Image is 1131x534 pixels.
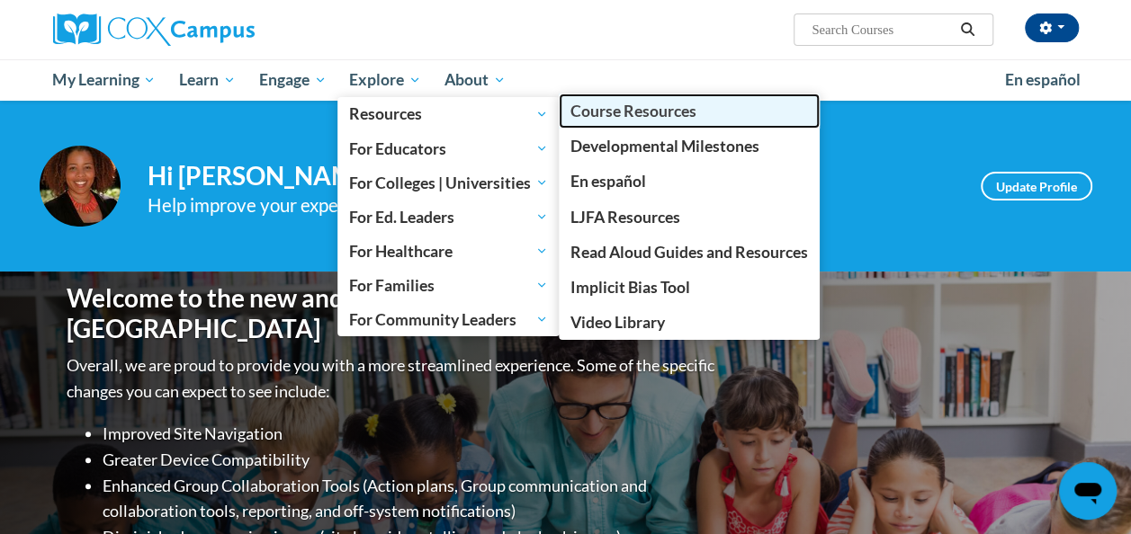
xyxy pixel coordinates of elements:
span: For Families [349,274,548,296]
a: For Community Leaders [337,302,560,336]
button: Account Settings [1025,13,1079,42]
li: Improved Site Navigation [103,421,719,447]
a: En español [993,61,1092,99]
span: Developmental Milestones [570,137,759,156]
a: Cox Campus [53,13,377,46]
span: For Healthcare [349,240,548,262]
a: For Educators [337,131,560,165]
a: About [433,59,517,101]
span: En español [1005,70,1081,89]
a: En español [559,164,820,199]
a: LJFA Resources [559,200,820,235]
a: For Families [337,268,560,302]
h4: Hi [PERSON_NAME]! Take a minute to review your profile. [148,161,954,191]
span: Course Resources [570,102,696,120]
span: Implicit Bias Tool [570,278,690,297]
a: Read Aloud Guides and Resources [559,235,820,270]
span: Explore [349,69,421,91]
button: Search [954,19,981,40]
a: Resources [337,97,560,131]
a: Learn [167,59,247,101]
a: Engage [247,59,338,101]
li: Enhanced Group Collaboration Tools (Action plans, Group communication and collaboration tools, re... [103,473,719,525]
span: Resources [349,103,548,125]
span: For Educators [349,138,548,159]
a: Course Resources [559,93,820,129]
span: About [444,69,506,91]
input: Search Courses [810,19,954,40]
a: Video Library [559,305,820,340]
span: Read Aloud Guides and Resources [570,243,808,262]
a: Update Profile [981,172,1092,200]
a: For Healthcare [337,234,560,268]
li: Greater Device Compatibility [103,447,719,473]
p: Overall, we are proud to provide you with a more streamlined experience. Some of the specific cha... [67,352,719,405]
a: For Colleges | Universities [337,165,560,200]
a: My Learning [41,59,168,101]
div: Help improve your experience by keeping your profile up to date. [148,191,954,220]
span: For Colleges | Universities [349,172,548,193]
span: For Community Leaders [349,308,548,330]
img: Profile Image [40,146,121,227]
h1: Welcome to the new and improved [PERSON_NAME][GEOGRAPHIC_DATA] [67,283,719,343]
a: Implicit Bias Tool [559,270,820,305]
span: Engage [259,69,327,91]
a: Developmental Milestones [559,129,820,164]
span: Video Library [570,313,665,332]
img: Cox Campus [53,13,255,46]
span: LJFA Resources [570,208,680,227]
span: For Ed. Leaders [349,206,548,227]
iframe: Button to launch messaging window [1059,462,1117,520]
a: Explore [337,59,433,101]
span: My Learning [52,69,156,91]
div: Main menu [40,59,1092,101]
a: For Ed. Leaders [337,200,560,234]
span: En español [570,172,646,191]
span: Learn [179,69,236,91]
